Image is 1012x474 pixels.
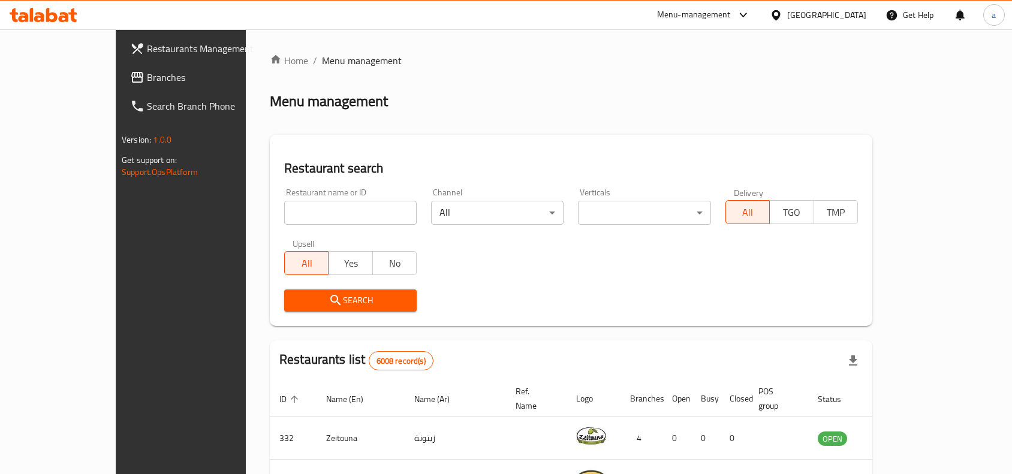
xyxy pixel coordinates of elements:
img: Zeitouna [576,421,606,451]
td: زيتونة [405,417,506,460]
a: Branches [121,63,285,92]
h2: Restaurant search [284,159,858,177]
td: Zeitouna [317,417,405,460]
span: Search [294,293,407,308]
h2: Menu management [270,92,388,111]
h2: Restaurants list [279,351,433,370]
label: Delivery [734,188,764,197]
a: Search Branch Phone [121,92,285,120]
span: ID [279,392,302,406]
span: Branches [147,70,275,84]
span: OPEN [818,432,847,446]
a: Home [270,53,308,68]
span: No [378,255,412,272]
span: Search Branch Phone [147,99,275,113]
button: Yes [328,251,372,275]
span: All [290,255,324,272]
th: Branches [621,381,662,417]
div: All [431,201,564,225]
button: All [284,251,329,275]
span: Version: [122,132,151,147]
td: 4 [621,417,662,460]
span: 6008 record(s) [369,355,433,367]
th: Busy [691,381,720,417]
a: Restaurants Management [121,34,285,63]
button: TGO [769,200,814,224]
span: All [731,204,765,221]
td: 0 [720,417,749,460]
td: 0 [691,417,720,460]
span: Ref. Name [516,384,552,413]
th: Logo [567,381,621,417]
span: Get support on: [122,152,177,168]
span: Name (Ar) [414,392,465,406]
span: TGO [775,204,809,221]
span: Status [818,392,857,406]
td: 0 [662,417,691,460]
li: / [313,53,317,68]
th: Closed [720,381,749,417]
span: Menu management [322,53,402,68]
button: All [725,200,770,224]
div: Export file [839,346,868,375]
span: Yes [333,255,368,272]
button: No [372,251,417,275]
span: a [992,8,996,22]
span: POS group [758,384,794,413]
span: TMP [819,204,853,221]
input: Search for restaurant name or ID.. [284,201,417,225]
label: Upsell [293,239,315,247]
a: Support.OpsPlatform [122,164,198,180]
th: Open [662,381,691,417]
button: Search [284,289,417,312]
button: TMP [814,200,858,224]
div: Menu-management [657,8,731,22]
div: [GEOGRAPHIC_DATA] [787,8,866,22]
span: Name (En) [326,392,379,406]
div: Total records count [369,351,433,370]
span: Restaurants Management [147,41,275,56]
nav: breadcrumb [270,53,872,68]
div: ​ [578,201,710,225]
td: 332 [270,417,317,460]
span: 1.0.0 [153,132,171,147]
